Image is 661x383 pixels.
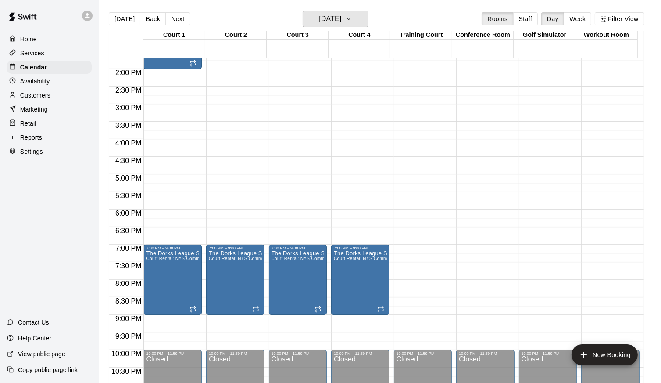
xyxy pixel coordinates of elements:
[143,31,205,40] div: Court 1
[113,315,144,322] span: 9:00 PM
[113,332,144,340] span: 9:30 PM
[20,105,48,114] p: Marketing
[20,35,37,43] p: Home
[7,103,92,116] a: Marketing
[303,11,368,27] button: [DATE]
[7,75,92,88] a: Availability
[269,245,327,315] div: 7:00 PM – 9:00 PM: The Dorks League Session # 2
[377,306,384,313] span: Recurring event
[113,210,144,217] span: 6:00 PM
[7,145,92,158] a: Settings
[7,89,92,102] a: Customers
[390,31,452,40] div: Training Court
[20,147,43,156] p: Settings
[272,246,325,250] div: 7:00 PM – 9:00 PM
[18,350,65,358] p: View public page
[522,351,575,356] div: 10:00 PM – 11:59 PM
[189,306,197,313] span: Recurring event
[541,12,564,25] button: Day
[452,31,514,40] div: Conference Room
[482,12,513,25] button: Rooms
[397,351,450,356] div: 10:00 PM – 11:59 PM
[319,13,341,25] h6: [DATE]
[113,245,144,252] span: 7:00 PM
[331,245,389,315] div: 7:00 PM – 9:00 PM: The Dorks League Session # 2
[267,31,329,40] div: Court 3
[514,31,575,40] div: Golf Simulator
[564,12,591,25] button: Week
[7,61,92,74] a: Calendar
[113,280,144,287] span: 8:00 PM
[272,256,413,261] span: Court Rental: NYS Community Club / League Volleyball (After 3 pm)
[113,122,144,129] span: 3:30 PM
[165,12,190,25] button: Next
[146,351,199,356] div: 10:00 PM – 11:59 PM
[146,246,199,250] div: 7:00 PM – 9:00 PM
[20,63,47,72] p: Calendar
[206,245,264,315] div: 7:00 PM – 9:00 PM: The Dorks League Session # 2
[20,49,44,58] p: Services
[334,256,475,261] span: Court Rental: NYS Community Club / League Volleyball (After 3 pm)
[18,318,49,327] p: Contact Us
[113,227,144,235] span: 6:30 PM
[140,12,166,25] button: Back
[113,157,144,164] span: 4:30 PM
[20,119,36,128] p: Retail
[143,245,202,315] div: 7:00 PM – 9:00 PM: The Dorks League Session # 2
[572,344,638,365] button: add
[109,12,140,25] button: [DATE]
[459,351,512,356] div: 10:00 PM – 11:59 PM
[7,47,92,60] a: Services
[252,306,259,313] span: Recurring event
[595,12,644,25] button: Filter View
[209,256,350,261] span: Court Rental: NYS Community Club / League Volleyball (After 3 pm)
[113,297,144,305] span: 8:30 PM
[334,246,387,250] div: 7:00 PM – 9:00 PM
[314,306,322,313] span: Recurring event
[272,351,325,356] div: 10:00 PM – 11:59 PM
[113,139,144,147] span: 4:00 PM
[7,33,92,46] a: Home
[209,246,262,250] div: 7:00 PM – 9:00 PM
[209,351,262,356] div: 10:00 PM – 11:59 PM
[113,262,144,270] span: 7:30 PM
[113,87,144,94] span: 2:30 PM
[18,334,51,343] p: Help Center
[513,12,538,25] button: Staff
[113,192,144,199] span: 5:30 PM
[109,350,143,358] span: 10:00 PM
[20,91,50,100] p: Customers
[7,117,92,130] a: Retail
[113,69,144,76] span: 2:00 PM
[334,351,387,356] div: 10:00 PM – 11:59 PM
[575,31,637,40] div: Workout Room
[109,368,143,375] span: 10:30 PM
[20,77,50,86] p: Availability
[146,256,288,261] span: Court Rental: NYS Community Club / League Volleyball (After 3 pm)
[18,365,78,374] p: Copy public page link
[20,133,42,142] p: Reports
[113,104,144,112] span: 3:00 PM
[329,31,390,40] div: Court 4
[7,131,92,144] a: Reports
[205,31,267,40] div: Court 2
[113,174,144,182] span: 5:00 PM
[189,60,197,67] span: Recurring event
